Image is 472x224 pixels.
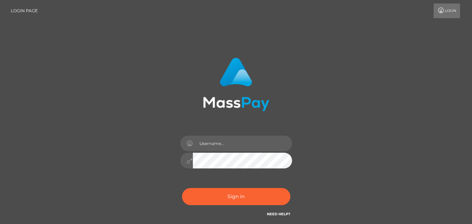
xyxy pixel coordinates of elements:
[434,3,460,18] a: Login
[193,136,292,151] input: Username...
[11,3,38,18] a: Login Page
[203,58,269,111] img: MassPay Login
[267,212,290,216] a: Need Help?
[182,188,290,205] button: Sign in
